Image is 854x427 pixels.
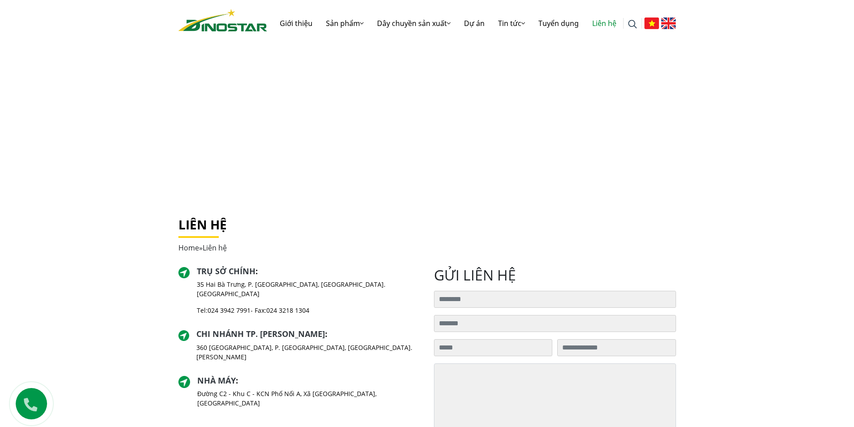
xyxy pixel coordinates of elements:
span: » [178,243,227,253]
a: Trụ sở chính [197,266,256,276]
a: Tuyển dụng [532,9,585,38]
a: Dây chuyền sản xuất [370,9,457,38]
a: 024 3218 1304 [266,306,309,315]
a: Chi nhánh TP. [PERSON_NAME] [196,328,325,339]
p: Đường C2 - Khu C - KCN Phố Nối A, Xã [GEOGRAPHIC_DATA], [GEOGRAPHIC_DATA] [197,389,420,408]
a: Home [178,243,199,253]
a: Dự án [457,9,491,38]
img: directer [178,330,189,341]
a: Sản phẩm [319,9,370,38]
h1: Liên hệ [178,217,676,233]
img: search [628,20,637,29]
p: Tel: - Fax: [197,306,420,315]
span: Liên hệ [203,243,227,253]
p: 35 Hai Bà Trưng, P. [GEOGRAPHIC_DATA], [GEOGRAPHIC_DATA]. [GEOGRAPHIC_DATA] [197,280,420,298]
h2: : [197,376,420,386]
img: logo [178,9,267,31]
a: Liên hệ [585,9,623,38]
a: Nhà máy [197,375,236,386]
a: 024 3942 7991 [208,306,251,315]
img: directer [178,376,191,388]
a: Tin tức [491,9,532,38]
h2: : [196,329,420,339]
a: Giới thiệu [273,9,319,38]
img: directer [178,267,190,279]
img: English [661,17,676,29]
h2: : [197,267,420,276]
p: 360 [GEOGRAPHIC_DATA], P. [GEOGRAPHIC_DATA], [GEOGRAPHIC_DATA]. [PERSON_NAME] [196,343,420,362]
img: Tiếng Việt [644,17,659,29]
h2: gửi liên hệ [434,267,676,284]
